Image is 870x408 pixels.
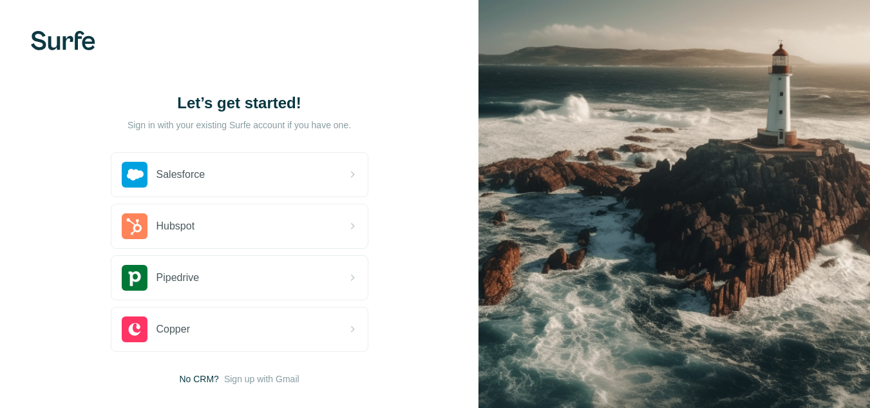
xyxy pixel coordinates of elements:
[122,316,147,342] img: copper's logo
[128,119,351,131] p: Sign in with your existing Surfe account if you have one.
[156,167,205,182] span: Salesforce
[111,93,368,113] h1: Let’s get started!
[122,213,147,239] img: hubspot's logo
[122,265,147,291] img: pipedrive's logo
[122,162,147,188] img: salesforce's logo
[31,31,95,50] img: Surfe's logo
[179,373,218,385] span: No CRM?
[156,219,195,234] span: Hubspot
[156,270,200,286] span: Pipedrive
[224,373,299,385] button: Sign up with Gmail
[156,322,190,337] span: Copper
